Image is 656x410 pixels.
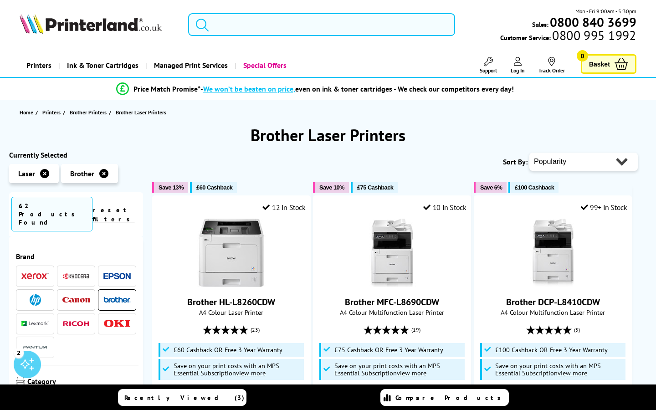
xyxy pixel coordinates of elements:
[62,318,90,329] a: Ricoh
[92,206,135,223] a: reset filters
[30,294,41,306] img: HP
[103,294,131,306] a: Brother
[538,57,565,74] a: Track Order
[159,184,184,191] span: Save 13%
[174,346,282,354] span: £60 Cashback OR Free 3 Year Warranty
[152,182,188,193] button: Save 13%
[70,108,107,117] span: Brother Printers
[21,321,49,326] img: Lexmark
[103,273,131,280] img: Epson
[103,297,131,303] img: Brother
[200,84,514,93] div: - even on ink & toner cartridges - We check our competitors every day!
[548,18,636,26] a: 0800 840 3699
[334,361,440,377] span: Save on your print costs with an MPS Essential Subscription
[103,271,131,282] a: Epson
[145,54,235,77] a: Managed Print Services
[589,58,610,70] span: Basket
[479,308,627,317] span: A4 Colour Multifunction Laser Printer
[58,54,145,77] a: Ink & Toner Cartridges
[21,294,49,306] a: HP
[21,271,49,282] a: Xerox
[395,394,506,402] span: Compare Products
[20,14,162,34] img: Printerland Logo
[551,31,636,40] span: 0800 995 1992
[397,369,426,377] u: view more
[334,346,443,354] span: £75 Cashback OR Free 3 Year Warranty
[16,377,25,386] img: Category
[203,84,295,93] span: We won’t be beaten on price,
[62,271,90,282] a: Kyocera
[351,182,398,193] button: £75 Cashback
[62,273,90,280] img: Kyocera
[5,81,625,97] li: modal_Promise
[251,321,260,338] span: (23)
[581,54,636,74] a: Basket 0
[67,54,138,77] span: Ink & Toner Cartridges
[380,389,509,406] a: Compare Products
[503,157,528,166] span: Sort By:
[357,184,393,191] span: £75 Cashback
[508,182,559,193] button: £100 Cashback
[21,342,49,353] img: Pantum
[157,308,306,317] span: A4 Colour Laser Printer
[519,280,587,289] a: Brother DCP-L8410CDW
[21,318,49,329] a: Lexmark
[235,54,293,77] a: Special Offers
[14,348,24,358] div: 2
[511,67,525,74] span: Log In
[577,50,588,61] span: 0
[197,219,266,287] img: Brother HL-L8260CDW
[411,321,420,338] span: (19)
[103,318,131,329] a: OKI
[124,394,245,402] span: Recently Viewed (3)
[480,67,497,74] span: Support
[262,203,305,212] div: 12 In Stock
[190,182,237,193] button: £60 Cashback
[9,150,143,159] div: Currently Selected
[319,184,344,191] span: Save 10%
[118,389,246,406] a: Recently Viewed (3)
[197,280,266,289] a: Brother HL-L8260CDW
[9,124,647,146] h1: Brother Laser Printers
[236,369,266,377] u: view more
[500,31,636,42] span: Customer Service:
[20,108,36,117] a: Home
[21,273,49,279] img: Xerox
[62,294,90,306] a: Canon
[506,296,600,308] a: Brother DCP-L8410CDW
[42,108,63,117] a: Printers
[103,320,131,328] img: OKI
[187,296,275,308] a: Brother HL-L8260CDW
[133,84,200,93] span: Price Match Promise*
[62,321,90,326] img: Ricoh
[511,57,525,74] a: Log In
[532,20,548,29] span: Sales:
[174,361,279,377] span: Save on your print costs with an MPS Essential Subscription
[20,54,58,77] a: Printers
[42,108,61,117] span: Printers
[345,296,439,308] a: Brother MFC-L8690CDW
[550,14,636,31] b: 0800 840 3699
[62,297,90,303] img: Canon
[318,308,466,317] span: A4 Colour Multifunction Laser Printer
[423,203,466,212] div: 10 In Stock
[581,203,627,212] div: 99+ In Stock
[574,321,580,338] span: (5)
[20,14,177,36] a: Printerland Logo
[70,169,94,178] span: Brother
[358,280,426,289] a: Brother MFC-L8690CDW
[358,219,426,287] img: Brother MFC-L8690CDW
[474,182,507,193] button: Save 6%
[27,377,136,388] span: Category
[11,197,92,231] span: 62 Products Found
[70,108,109,117] a: Brother Printers
[16,252,136,261] span: Brand
[116,109,166,116] span: Brother Laser Printers
[196,184,232,191] span: £60 Cashback
[495,361,601,377] span: Save on your print costs with an MPS Essential Subscription
[480,57,497,74] a: Support
[519,219,587,287] img: Brother DCP-L8410CDW
[558,369,587,377] u: view more
[480,184,502,191] span: Save 6%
